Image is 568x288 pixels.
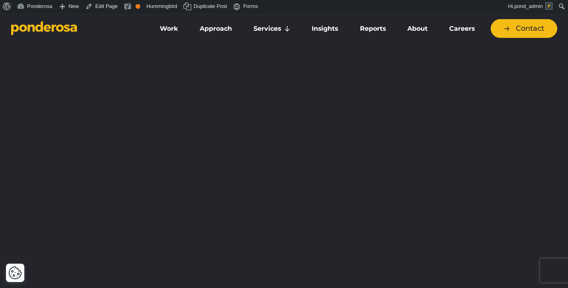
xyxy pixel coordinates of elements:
[11,21,139,37] a: Go to homepage
[440,20,484,37] a: Careers
[8,266,22,280] img: Revisit consent button
[136,4,140,9] div: OK
[398,20,437,37] a: About
[514,3,543,9] span: pond_admin
[491,19,557,38] a: Contact
[191,20,241,37] a: Approach
[8,266,22,280] button: Cookie Settings
[303,20,347,37] a: Insights
[244,20,299,37] a: Services
[351,20,395,37] a: Reports
[151,20,187,37] a: Work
